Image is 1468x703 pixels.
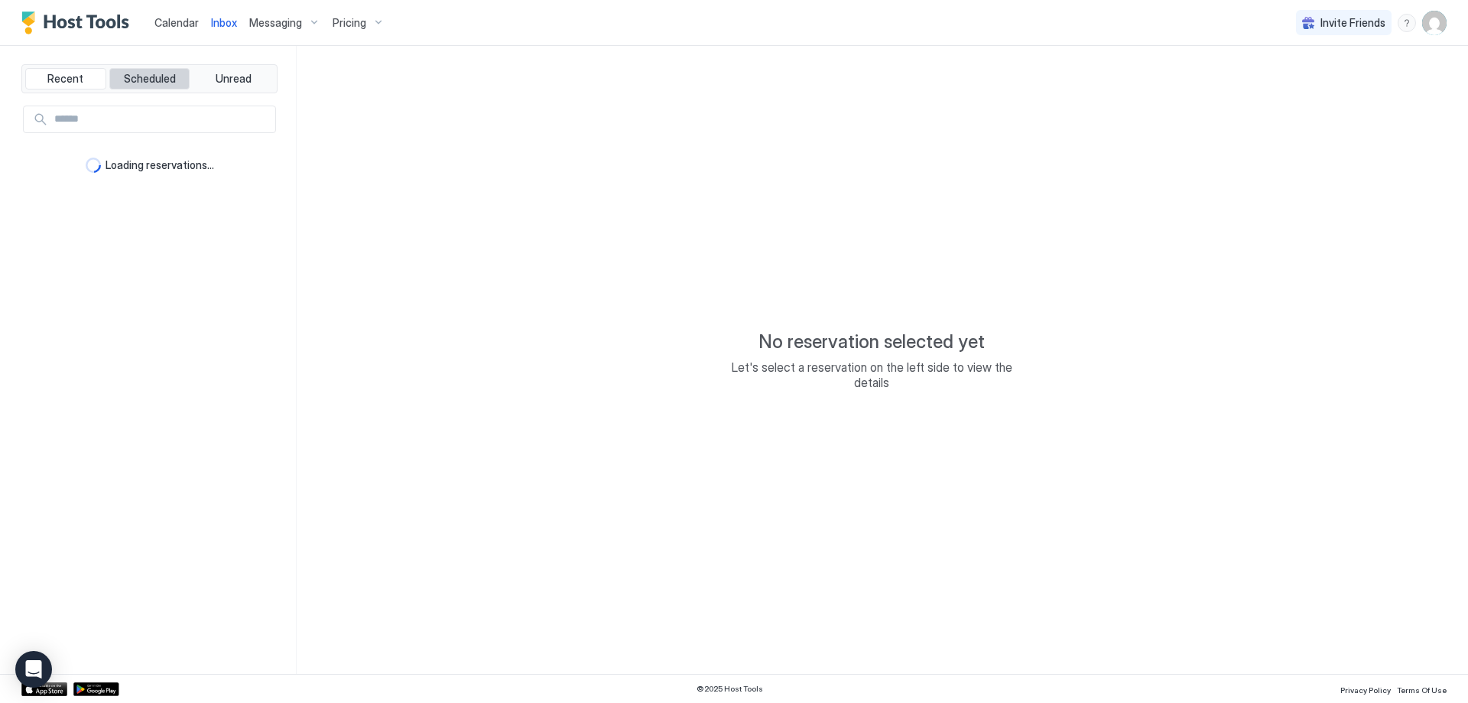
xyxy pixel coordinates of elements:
[15,651,52,688] div: Open Intercom Messenger
[333,16,366,30] span: Pricing
[73,682,119,696] a: Google Play Store
[109,68,190,90] button: Scheduled
[106,158,214,172] span: Loading reservations...
[249,16,302,30] span: Messaging
[1340,685,1391,695] span: Privacy Policy
[1397,681,1447,697] a: Terms Of Use
[48,106,275,132] input: Input Field
[21,64,278,93] div: tab-group
[124,72,176,86] span: Scheduled
[1422,11,1447,35] div: User profile
[25,68,106,90] button: Recent
[193,68,274,90] button: Unread
[216,72,252,86] span: Unread
[211,16,237,29] span: Inbox
[758,330,985,353] span: No reservation selected yet
[86,158,101,173] div: loading
[1397,685,1447,695] span: Terms Of Use
[154,16,199,29] span: Calendar
[1320,16,1385,30] span: Invite Friends
[47,72,83,86] span: Recent
[1398,14,1416,32] div: menu
[1340,681,1391,697] a: Privacy Policy
[21,11,136,34] a: Host Tools Logo
[719,360,1025,390] span: Let's select a reservation on the left side to view the details
[154,15,199,31] a: Calendar
[211,15,237,31] a: Inbox
[697,684,763,694] span: © 2025 Host Tools
[21,682,67,696] a: App Store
